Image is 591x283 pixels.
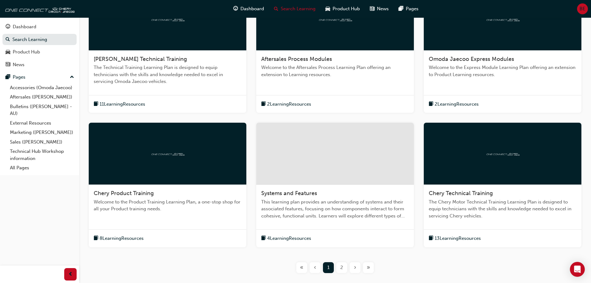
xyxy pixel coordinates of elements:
[2,20,77,71] button: DashboardSearch LearningProduct HubNews
[7,137,77,147] a: Sales ([PERSON_NAME])
[429,235,433,242] span: book-icon
[429,100,479,108] button: book-icon2LearningResources
[261,100,311,108] button: book-icon2LearningResources
[94,235,98,242] span: book-icon
[486,16,520,22] img: oneconnect
[100,235,144,242] span: 8 Learning Resources
[7,163,77,173] a: All Pages
[70,73,74,81] span: up-icon
[261,235,266,242] span: book-icon
[362,262,375,273] button: Last page
[261,56,332,62] span: Aftersales Process Modules
[94,199,241,212] span: Welcome to the Product Training Learning Plan, a one-stop shop for all your Product training needs.
[577,3,588,14] button: BE
[365,2,394,15] a: news-iconNews
[6,62,10,68] span: news-icon
[94,56,187,62] span: [PERSON_NAME] Technical Training
[429,199,576,220] span: The Chery Motor Technical Training Learning Plan is designed to equip technicians with the skills...
[399,5,403,13] span: pages-icon
[320,2,365,15] a: car-iconProduct Hub
[7,118,77,128] a: External Resources
[7,92,77,102] a: Aftersales ([PERSON_NAME])
[13,74,25,81] div: Pages
[94,235,144,242] button: book-icon8LearningResources
[327,264,329,271] span: 1
[233,5,238,13] span: guage-icon
[486,151,520,157] img: oneconnect
[2,59,77,71] a: News
[267,101,311,108] span: 2 Learning Resources
[333,5,360,12] span: Product Hub
[2,34,77,45] a: Search Learning
[295,262,308,273] button: First page
[429,190,493,197] span: Chery Technical Training
[377,5,389,12] span: News
[150,151,185,157] img: oneconnect
[300,264,303,271] span: «
[267,235,311,242] span: 4 Learning Resources
[261,235,311,242] button: book-icon4LearningResources
[150,16,185,22] img: oneconnect
[325,5,330,13] span: car-icon
[94,100,145,108] button: book-icon11LearningResources
[7,147,77,163] a: Technical Hub Workshop information
[314,264,316,271] span: ‹
[94,64,241,85] span: The Technical Training Learning Plan is designed to equip technicians with the skills and knowled...
[261,64,409,78] span: Welcome to the Aftersales Process Learning Plan offering an extension to Learning resources.
[435,101,479,108] span: 2 Learning Resources
[370,5,374,13] span: news-icon
[354,264,356,271] span: ›
[13,61,25,68] div: News
[269,2,320,15] a: search-iconSearch Learning
[94,190,154,197] span: Chery Product Training
[6,49,10,55] span: car-icon
[429,56,514,62] span: Omoda Jaecoo Express Modules
[6,24,10,30] span: guage-icon
[394,2,423,15] a: pages-iconPages
[424,123,581,247] a: oneconnectChery Technical TrainingThe Chery Motor Technical Training Learning Plan is designed to...
[2,71,77,83] button: Pages
[261,190,317,197] span: Systems and Features
[429,100,433,108] span: book-icon
[435,235,481,242] span: 13 Learning Resources
[89,123,246,247] a: oneconnectChery Product TrainingWelcome to the Product Training Learning Plan, a one-stop shop fo...
[228,2,269,15] a: guage-iconDashboard
[261,100,266,108] span: book-icon
[13,23,36,30] div: Dashboard
[340,264,343,271] span: 2
[256,123,414,247] a: Systems and FeaturesThis learning plan provides an understanding of systems and their associated ...
[335,262,348,273] button: Page 2
[429,64,576,78] span: Welcome to the Express Module Learning Plan offering an extension to Product Learning resources.
[68,271,73,278] span: prev-icon
[7,128,77,137] a: Marketing ([PERSON_NAME])
[274,5,278,13] span: search-icon
[94,100,98,108] span: book-icon
[7,83,77,93] a: Accessories (Omoda Jaecoo)
[261,199,409,220] span: This learning plan provides an understanding of systems and their associated features, focusing o...
[6,37,10,43] span: search-icon
[2,46,77,58] a: Product Hub
[308,262,322,273] button: Previous page
[100,101,145,108] span: 11 Learning Resources
[580,5,585,12] span: BE
[2,21,77,33] a: Dashboard
[3,2,74,15] img: oneconnect
[240,5,264,12] span: Dashboard
[406,5,419,12] span: Pages
[7,102,77,118] a: Bulletins ([PERSON_NAME] - AU)
[570,262,585,277] div: Open Intercom Messenger
[318,16,352,22] img: oneconnect
[6,75,10,80] span: pages-icon
[348,262,362,273] button: Next page
[367,264,370,271] span: »
[281,5,316,12] span: Search Learning
[322,262,335,273] button: Page 1
[429,235,481,242] button: book-icon13LearningResources
[13,48,40,56] div: Product Hub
